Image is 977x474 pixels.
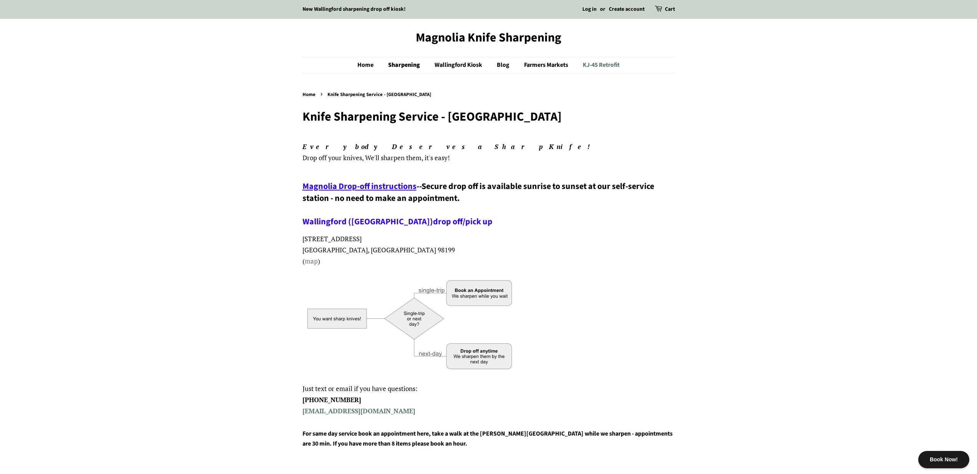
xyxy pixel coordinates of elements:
[303,153,362,162] span: Drop off your knives
[577,57,620,73] a: KJ-45 Retrofit
[303,91,675,99] nav: breadcrumbs
[303,142,597,151] em: Everybody Deserves a Sharp Knife!
[305,257,318,265] a: map
[609,5,645,13] a: Create account
[303,215,433,228] a: Wallingford ([GEOGRAPHIC_DATA])
[382,57,428,73] a: Sharpening
[518,57,576,73] a: Farmers Markets
[303,180,654,228] span: Secure drop off is available sunrise to sunset at our self-service station - no need to make an a...
[303,234,455,265] span: [STREET_ADDRESS] [GEOGRAPHIC_DATA], [GEOGRAPHIC_DATA] 98199 ( )
[303,109,675,124] h1: Knife Sharpening Service - [GEOGRAPHIC_DATA]
[357,57,381,73] a: Home
[303,5,406,13] a: New Wallingford sharpening drop off kiosk!
[582,5,597,13] a: Log in
[433,215,493,228] a: drop off/pick up
[303,429,675,449] h4: For same day service book an appointment here, take a walk at the [PERSON_NAME][GEOGRAPHIC_DATA] ...
[303,30,675,45] a: Magnolia Knife Sharpening
[429,57,490,73] a: Wallingford Kiosk
[321,89,324,99] span: ›
[327,91,433,98] span: Knife Sharpening Service - [GEOGRAPHIC_DATA]
[303,383,675,417] p: Just text or email if you have questions:
[303,141,675,164] p: , We'll sharpen them, it's easy!
[303,180,417,192] a: Magnolia Drop-off instructions
[918,451,969,468] div: Book Now!
[600,5,605,14] li: or
[303,406,415,415] a: [EMAIL_ADDRESS][DOMAIN_NAME]
[303,395,417,415] strong: [PHONE_NUMBER]
[417,180,422,192] span: --
[491,57,517,73] a: Blog
[303,91,317,98] a: Home
[665,5,675,14] a: Cart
